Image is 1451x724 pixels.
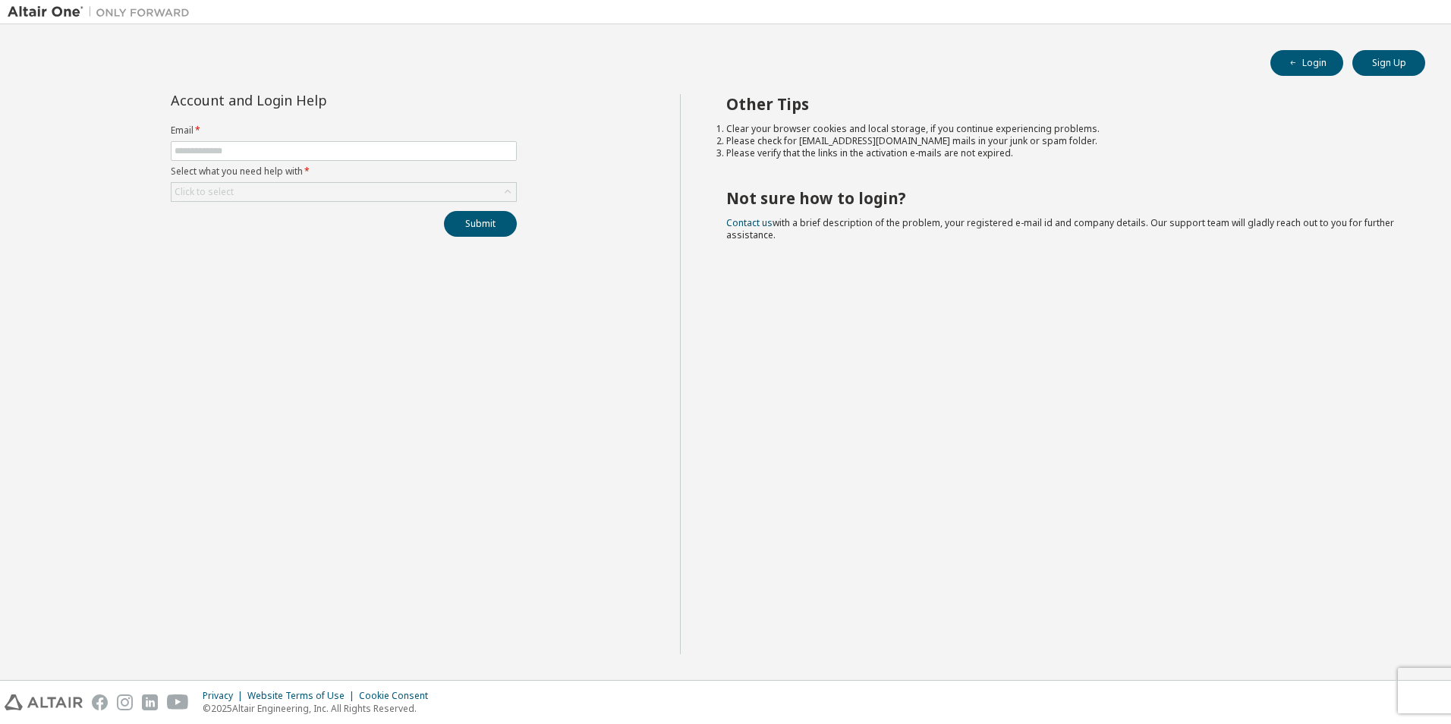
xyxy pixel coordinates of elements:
div: Click to select [172,183,516,201]
label: Email [171,124,517,137]
img: linkedin.svg [142,694,158,710]
p: © 2025 Altair Engineering, Inc. All Rights Reserved. [203,702,437,715]
li: Please verify that the links in the activation e-mails are not expired. [726,147,1399,159]
li: Please check for [EMAIL_ADDRESS][DOMAIN_NAME] mails in your junk or spam folder. [726,135,1399,147]
label: Select what you need help with [171,165,517,178]
div: Privacy [203,690,247,702]
button: Sign Up [1352,50,1425,76]
div: Account and Login Help [171,94,448,106]
span: with a brief description of the problem, your registered e-mail id and company details. Our suppo... [726,216,1394,241]
a: Contact us [726,216,773,229]
img: instagram.svg [117,694,133,710]
li: Clear your browser cookies and local storage, if you continue experiencing problems. [726,123,1399,135]
button: Login [1270,50,1343,76]
div: Click to select [175,186,234,198]
img: facebook.svg [92,694,108,710]
h2: Other Tips [726,94,1399,114]
button: Submit [444,211,517,237]
div: Cookie Consent [359,690,437,702]
h2: Not sure how to login? [726,188,1399,208]
img: youtube.svg [167,694,189,710]
img: altair_logo.svg [5,694,83,710]
img: Altair One [8,5,197,20]
div: Website Terms of Use [247,690,359,702]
